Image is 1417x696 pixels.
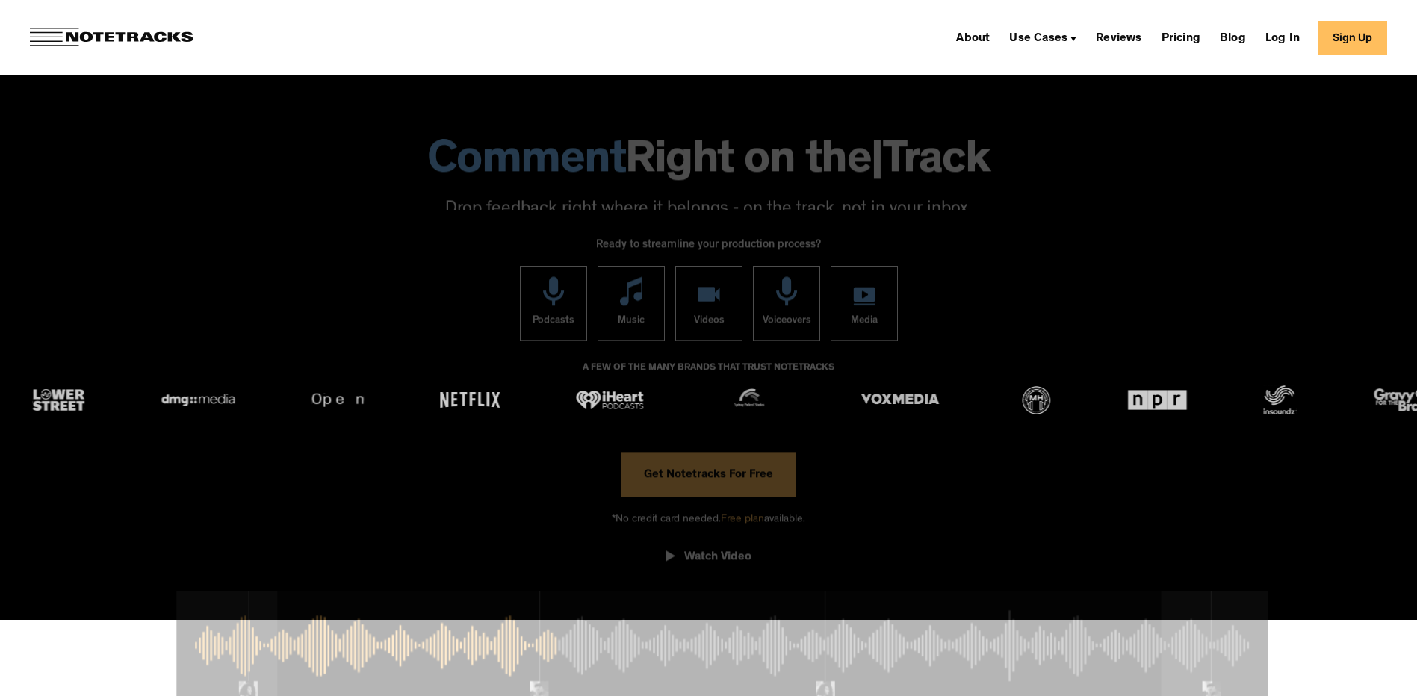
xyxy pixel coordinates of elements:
div: Media [851,305,878,340]
div: Ready to streamline your production process? [596,230,821,266]
a: Sign Up [1318,21,1387,55]
h1: Right on the Track [15,140,1402,186]
a: Podcasts [520,266,587,341]
span: Comment [427,140,626,186]
a: open lightbox [666,539,751,581]
a: Blog [1214,25,1252,49]
span: Free plan [721,514,764,525]
div: Voiceovers [762,305,810,340]
div: *No credit card needed. available. [612,497,805,539]
a: Music [598,266,665,341]
div: Podcasts [533,305,574,340]
a: Log In [1259,25,1306,49]
div: Use Cases [1003,25,1082,49]
p: Drop feedback right where it belongs - on the track, not in your inbox. [15,197,1402,223]
div: Music [618,305,645,340]
a: Videos [675,266,742,341]
div: A FEW OF THE MANY BRANDS THAT TRUST NOTETRACKS [583,355,834,396]
a: Media [831,266,898,341]
a: Voiceovers [753,266,820,341]
a: About [950,25,996,49]
div: Use Cases [1009,33,1067,45]
div: Videos [693,305,724,340]
span: | [871,140,883,186]
div: Watch Video [684,550,751,565]
a: Reviews [1090,25,1147,49]
a: Get Notetracks For Free [621,452,796,497]
a: Pricing [1156,25,1206,49]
